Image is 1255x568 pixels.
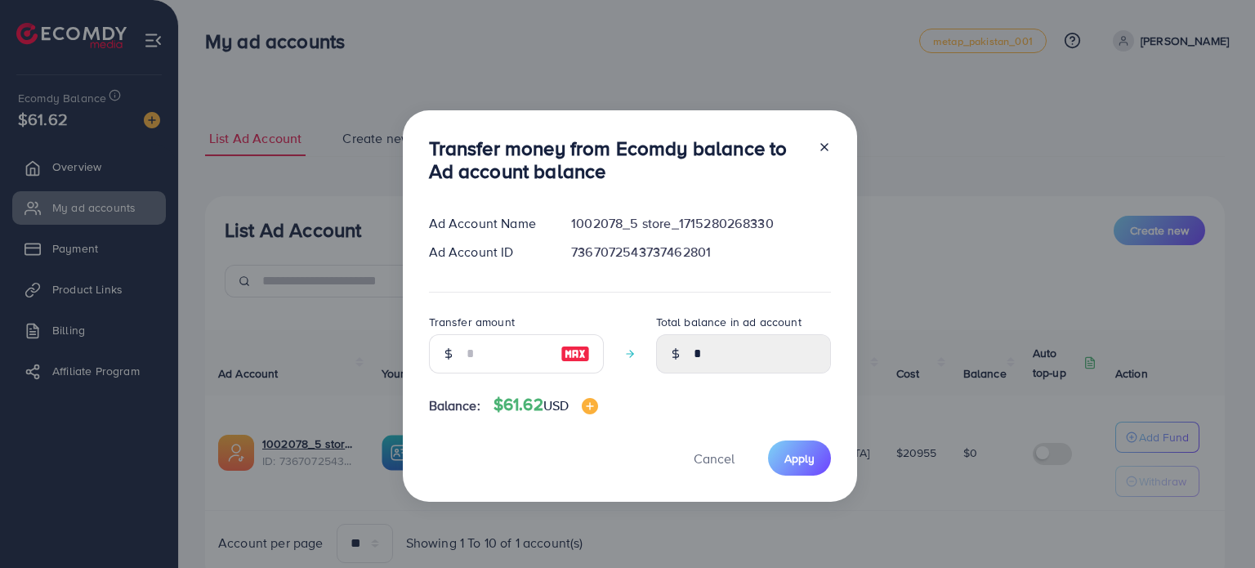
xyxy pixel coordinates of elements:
[429,396,480,415] span: Balance:
[582,398,598,414] img: image
[429,314,515,330] label: Transfer amount
[543,396,569,414] span: USD
[429,136,805,184] h3: Transfer money from Ecomdy balance to Ad account balance
[416,214,559,233] div: Ad Account Name
[673,441,755,476] button: Cancel
[1186,494,1243,556] iframe: Chat
[416,243,559,262] div: Ad Account ID
[561,344,590,364] img: image
[768,441,831,476] button: Apply
[494,395,598,415] h4: $61.62
[558,214,843,233] div: 1002078_5 store_1715280268330
[694,449,735,467] span: Cancel
[656,314,802,330] label: Total balance in ad account
[784,450,815,467] span: Apply
[558,243,843,262] div: 7367072543737462801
